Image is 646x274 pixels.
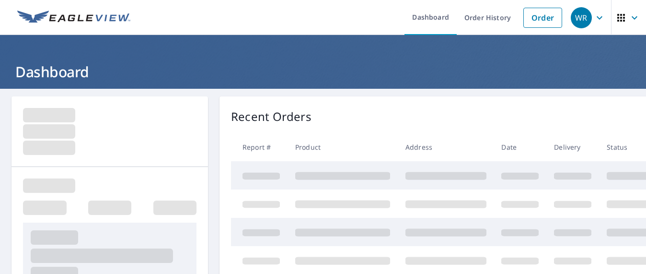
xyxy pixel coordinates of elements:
th: Address [398,133,494,161]
a: Order [523,8,562,28]
th: Report # [231,133,288,161]
div: WR [571,7,592,28]
th: Delivery [546,133,599,161]
h1: Dashboard [12,62,634,82]
th: Product [288,133,398,161]
p: Recent Orders [231,108,311,125]
img: EV Logo [17,11,130,25]
th: Date [494,133,546,161]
